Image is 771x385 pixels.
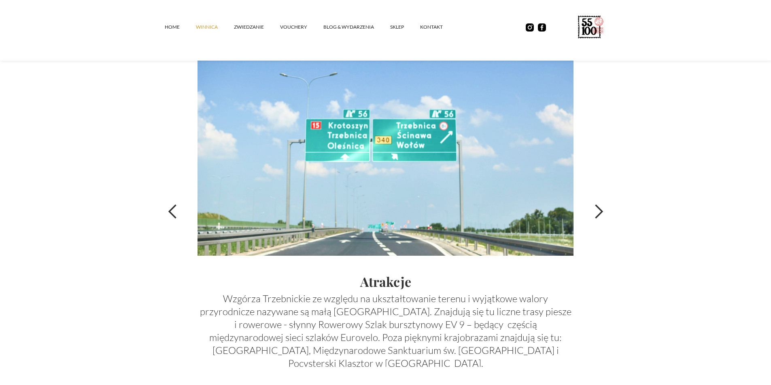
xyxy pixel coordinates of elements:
div: 2 of 3 [165,57,607,367]
a: SKLEP [390,15,420,39]
a: Home [165,15,196,39]
a: Blog & Wydarzenia [323,15,390,39]
div: next slide [574,57,607,367]
p: Wzgórza Trzebnickie ze względu na ukształtowanie terenu i wyjątkowe walory przyrodnicze nazywane ... [198,292,573,370]
a: kontakt [420,15,459,39]
a: winnica [196,15,234,39]
div: previous slide [165,57,197,367]
h1: Atrakcje [198,275,573,288]
a: ZWIEDZANIE [234,15,280,39]
div: carousel [165,57,607,367]
a: vouchery [280,15,323,39]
